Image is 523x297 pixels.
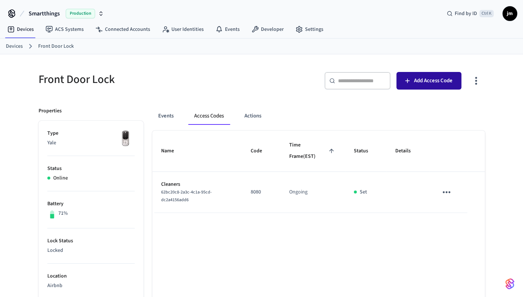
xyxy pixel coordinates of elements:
span: Production [66,9,95,18]
span: Smartthings [29,9,60,18]
button: jm [502,6,517,21]
p: Online [53,174,68,182]
a: ACS Systems [40,23,90,36]
span: jm [503,7,516,20]
p: Location [47,272,135,280]
span: Details [395,145,420,157]
a: Devices [6,43,23,50]
p: Locked [47,247,135,254]
span: Ctrl K [479,10,494,17]
p: Airbnb [47,282,135,290]
a: Events [210,23,246,36]
span: 62bc20c8-2a3c-4c1a-95cd-dc2a4156add6 [161,189,212,203]
p: 8080 [251,188,272,196]
button: Events [152,107,179,125]
p: Type [47,130,135,137]
p: Properties [39,107,62,115]
span: Time Frame(EST) [289,140,336,163]
a: Connected Accounts [90,23,156,36]
button: Access Codes [188,107,230,125]
a: User Identities [156,23,210,36]
a: Settings [290,23,329,36]
span: Name [161,145,184,157]
a: Front Door Lock [38,43,74,50]
span: Code [251,145,272,157]
div: Find by IDCtrl K [441,7,500,20]
p: 71% [58,210,68,217]
h5: Front Door Lock [39,72,257,87]
span: Add Access Code [414,76,453,86]
p: Battery [47,200,135,208]
button: Actions [239,107,267,125]
div: ant example [152,107,485,125]
span: Find by ID [455,10,477,17]
img: Yale Assure Touchscreen Wifi Smart Lock, Satin Nickel, Front [116,130,135,148]
table: sticky table [152,131,485,213]
p: Set [360,188,367,196]
a: Devices [1,23,40,36]
a: Developer [246,23,290,36]
p: Cleaners [161,181,233,188]
td: Ongoing [280,172,345,213]
button: Add Access Code [396,72,461,90]
img: SeamLogoGradient.69752ec5.svg [505,278,514,290]
p: Status [47,165,135,173]
p: Yale [47,139,135,147]
span: Status [354,145,378,157]
p: Lock Status [47,237,135,245]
